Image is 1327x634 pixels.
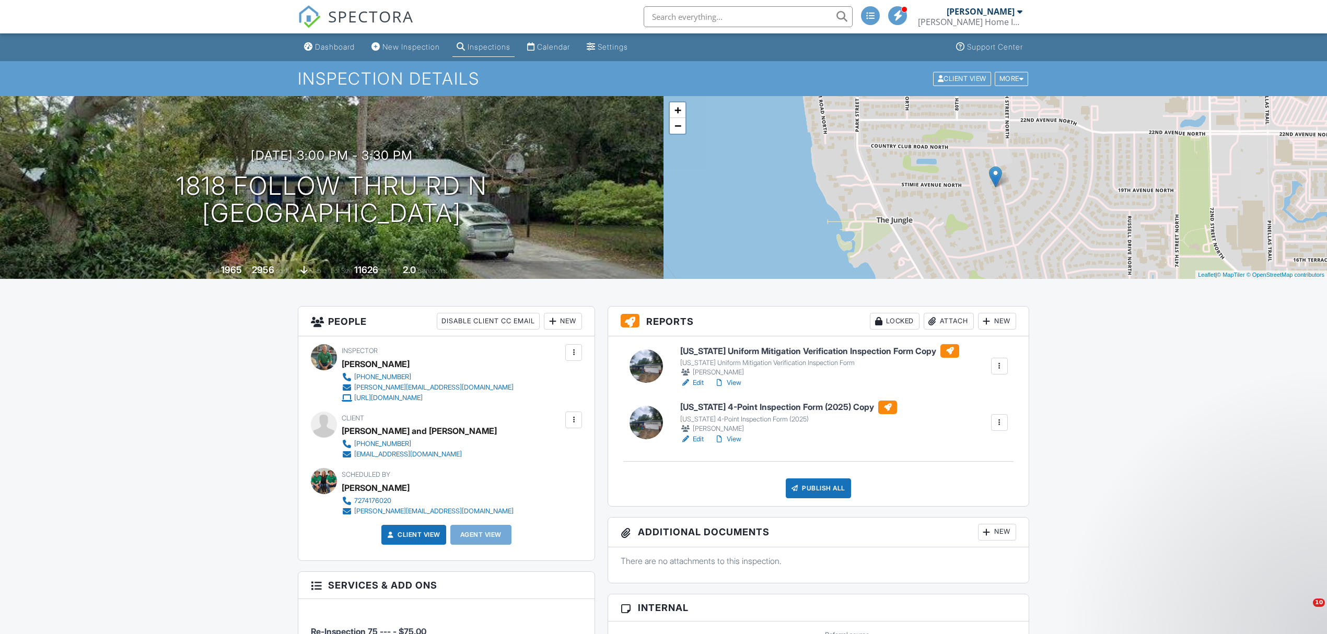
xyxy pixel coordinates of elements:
div: Support Center [967,42,1023,51]
div: Settings [598,42,628,51]
div: New [544,313,582,330]
div: 2.0 [403,264,416,275]
a: [EMAIL_ADDRESS][DOMAIN_NAME] [342,449,488,460]
img: The Best Home Inspection Software - Spectora [298,5,321,28]
div: 1965 [221,264,242,275]
span: Inspector [342,347,378,355]
a: Zoom in [670,102,685,118]
h3: People [298,307,595,336]
a: Dashboard [300,38,359,57]
div: New Inspection [382,42,440,51]
iframe: Intercom live chat [1291,598,1317,624]
a: New Inspection [367,38,444,57]
div: Inspections [468,42,510,51]
a: Zoom out [670,118,685,134]
div: [PERSON_NAME] [342,356,410,372]
div: [PHONE_NUMBER] [354,373,411,381]
span: Built [208,267,219,275]
h3: Internal [608,594,1029,621]
div: Shelton Home Inspections [918,17,1022,27]
a: [PERSON_NAME][EMAIL_ADDRESS][DOMAIN_NAME] [342,506,514,516]
a: [PHONE_NUMBER] [342,372,514,382]
div: Attach [924,313,974,330]
a: © MapTiler [1217,272,1245,278]
span: sq.ft. [380,267,393,275]
a: [PERSON_NAME][EMAIL_ADDRESS][DOMAIN_NAME] [342,382,514,393]
h1: Inspection Details [298,69,1029,88]
a: [US_STATE] 4-Point Inspection Form (2025) Copy [US_STATE] 4-Point Inspection Form (2025) [PERSON_... [680,401,897,434]
div: [PERSON_NAME][EMAIL_ADDRESS][DOMAIN_NAME] [354,383,514,392]
div: [PERSON_NAME] [342,480,410,496]
a: Support Center [952,38,1027,57]
h6: [US_STATE] 4-Point Inspection Form (2025) Copy [680,401,897,414]
div: Calendar [537,42,570,51]
a: Client View [932,74,994,82]
h3: [DATE] 3:00 pm - 3:30 pm [251,148,413,162]
span: Client [342,414,364,422]
a: SPECTORA [298,14,414,36]
a: Inspections [452,38,515,57]
a: View [714,378,741,388]
div: 2956 [252,264,274,275]
div: [PERSON_NAME] [680,367,959,378]
h1: 1818 Follow Thru Rd N [GEOGRAPHIC_DATA] [176,172,487,228]
span: 10 [1313,598,1325,607]
a: © OpenStreetMap contributors [1247,272,1324,278]
div: [PERSON_NAME] and [PERSON_NAME] [342,423,497,439]
div: [US_STATE] Uniform Mitigation Verification Inspection Form [680,359,959,367]
a: Calendar [523,38,574,57]
div: [URL][DOMAIN_NAME] [354,394,423,402]
h3: Services & Add ons [298,572,595,599]
div: More [995,72,1029,86]
h3: Additional Documents [608,518,1029,547]
div: Publish All [786,478,851,498]
div: [PHONE_NUMBER] [354,440,411,448]
h3: Reports [608,307,1029,336]
div: [PERSON_NAME][EMAIL_ADDRESS][DOMAIN_NAME] [354,507,514,515]
div: Client View [933,72,991,86]
div: New [978,524,1016,541]
div: [PERSON_NAME] [680,424,897,434]
div: [EMAIL_ADDRESS][DOMAIN_NAME] [354,450,462,459]
a: 7274176020 [342,496,514,506]
a: [PHONE_NUMBER] [342,439,488,449]
a: Edit [680,434,704,444]
h6: [US_STATE] Uniform Mitigation Verification Inspection Form Copy [680,344,959,358]
div: [US_STATE] 4-Point Inspection Form (2025) [680,415,897,424]
a: View [714,434,741,444]
a: Settings [583,38,632,57]
div: 11626 [354,264,378,275]
span: slab [309,267,321,275]
span: Lot Size [331,267,353,275]
span: Scheduled By [342,471,390,478]
a: Client View [385,530,440,540]
div: [PERSON_NAME] [947,6,1015,17]
span: sq. ft. [276,267,290,275]
a: Leaflet [1198,272,1215,278]
div: Disable Client CC Email [437,313,540,330]
div: New [978,313,1016,330]
div: Dashboard [315,42,355,51]
a: Edit [680,378,704,388]
div: | [1195,271,1327,279]
div: 7274176020 [354,497,391,505]
span: bathrooms [417,267,447,275]
a: [US_STATE] Uniform Mitigation Verification Inspection Form Copy [US_STATE] Uniform Mitigation Ver... [680,344,959,378]
div: Locked [870,313,919,330]
a: [URL][DOMAIN_NAME] [342,393,514,403]
p: There are no attachments to this inspection. [621,555,1016,567]
input: Search everything... [644,6,853,27]
span: SPECTORA [328,5,414,27]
